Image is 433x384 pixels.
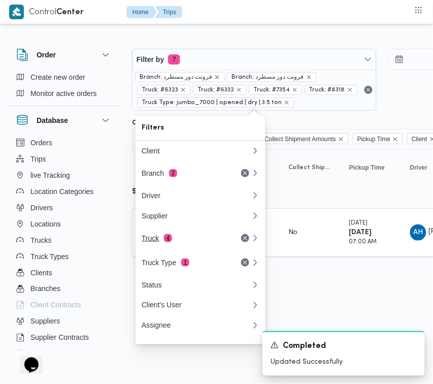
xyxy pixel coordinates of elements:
[349,239,377,245] small: 07:00 AM
[12,313,116,330] button: Suppliers
[142,147,251,155] div: Client
[264,134,336,145] span: Collect Shipment Amounts
[132,49,376,70] button: Filter by7 active filters
[136,295,265,315] button: Client's User
[30,267,52,279] span: Clients
[30,202,53,214] span: Drivers
[142,169,227,177] div: Branch
[414,225,423,241] span: AH
[30,348,56,360] span: Devices
[142,259,227,267] div: Truck Type
[12,135,116,151] button: Orders
[10,343,43,374] iframe: chat widget
[12,151,116,167] button: Trips
[136,185,265,206] button: Driver
[271,340,417,353] div: Notification
[338,136,344,142] button: Remove Collect Shipment Amounts from selection in this group
[362,84,375,96] button: Remove
[136,141,265,161] button: Client
[12,183,116,200] button: Location Categories
[288,164,331,172] span: Collect Shipment Amounts
[12,248,116,265] button: Truck Types
[168,54,180,65] span: 7 active filters
[357,134,390,145] span: Pickup Time
[140,73,212,82] span: Branch: فرونت دور مسطرد
[12,85,116,102] button: Monitor active orders
[12,297,116,313] button: Client Contracts
[12,69,116,85] button: Create new order
[345,159,396,176] button: Pickup Time
[30,283,60,295] span: Branches
[132,188,166,196] b: طعد9851
[12,346,116,362] button: Devices
[349,220,368,226] small: [DATE]
[349,164,385,172] span: Pickup Time
[30,137,52,149] span: Orders
[284,100,290,106] button: remove selected entity
[12,216,116,232] button: Locations
[137,53,164,66] span: Filter by
[132,267,202,279] button: Rows per page:10
[142,98,282,107] span: Truck Type: jumbo_7000 | opened | dry | 3.5 ton
[283,341,326,353] span: Completed
[8,69,120,106] div: Order
[412,134,427,145] span: Client
[239,167,251,179] button: Remove
[410,164,428,172] span: Driver
[30,332,89,344] span: Supplier Contracts
[271,357,417,368] p: Updated Successfully
[249,85,303,95] span: Truck: #7354
[347,87,353,93] button: remove selected entity
[30,169,70,181] span: live Tracking
[9,5,24,19] img: X8yXhbKr1z7QwAAAABJRU5ErkJggg==
[12,232,116,248] button: Trucks
[193,85,247,95] span: Truck: #6332
[30,218,61,230] span: Locations
[12,330,116,346] button: Supplier Contracts
[349,229,372,236] b: [DATE]
[126,6,157,18] button: Home
[197,85,234,94] span: Truck: #6332
[142,234,227,242] div: Truck
[30,71,85,83] span: Create new order
[260,133,349,144] span: Collect Shipment Amounts
[30,87,97,100] span: Monitor active orders
[136,315,265,336] button: Assignee
[353,133,403,144] span: Pickup Time
[12,167,116,183] button: live Tracking
[136,161,265,185] button: Branch2Remove
[137,85,191,95] span: Truck: #6323
[239,257,251,269] button: Remove
[180,87,186,93] button: remove selected entity
[253,85,290,94] span: Truck: #7354
[30,299,81,311] span: Client Contracts
[30,250,69,263] span: Truck Types
[137,98,294,108] span: Truck Type: jumbo_7000 | opened | dry | 3.5 ton
[142,85,178,94] span: Truck: #6323
[142,281,251,289] div: Status
[136,206,265,226] button: Supplier
[30,153,46,165] span: Trips
[306,74,312,80] button: remove selected entity
[236,87,242,93] button: remove selected entity
[136,250,265,275] button: Truck Type1Remove
[227,72,317,82] span: Branch: فرونت دور مسطرد
[132,119,157,127] label: Columns
[142,122,259,134] span: Filters
[136,275,265,295] button: Status
[288,228,298,237] div: No
[16,49,112,61] button: Order
[135,72,225,82] span: Branch: فرونت دور مسطرد
[37,49,56,61] h3: Order
[305,85,358,95] span: Truck: #8318
[231,73,304,82] span: Branch: فرونت دور مسطرد
[142,191,251,200] div: Driver
[136,226,265,250] button: Truck4Remove
[16,114,112,126] button: Database
[56,9,84,16] b: Center
[142,301,251,309] div: Client's User
[181,259,189,267] span: 1
[12,281,116,297] button: Branches
[410,225,426,241] div: Ahmad Hamda Farj Said Muhammad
